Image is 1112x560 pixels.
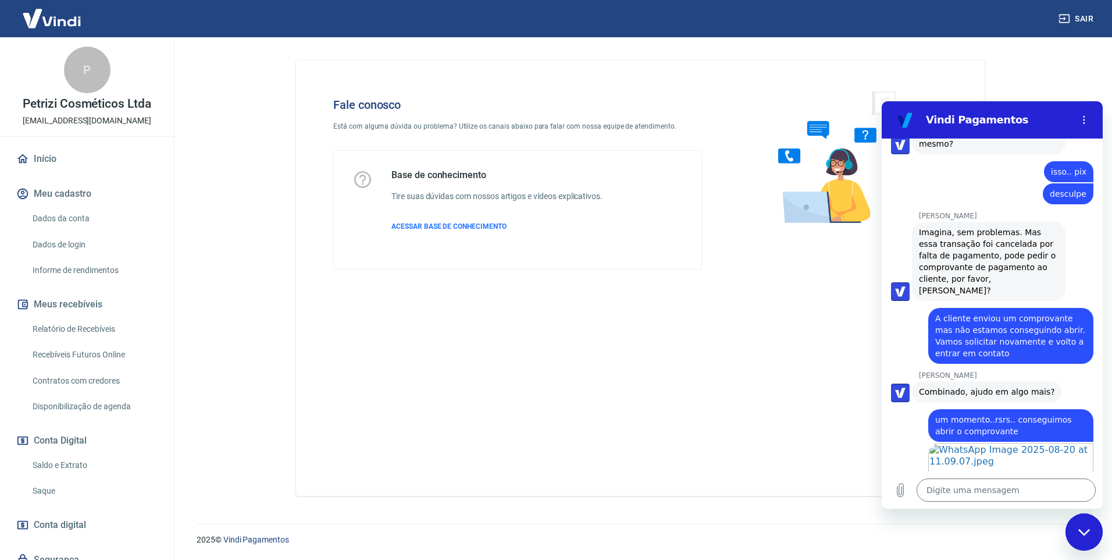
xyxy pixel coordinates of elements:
[28,395,160,419] a: Disponibilização de agenda
[34,517,86,533] span: Conta digital
[391,222,507,231] span: ACESSAR BASE DE CONHECIMENTO
[28,369,160,393] a: Contratos com credores
[755,79,932,235] img: Fale conosco
[14,181,160,207] button: Meu cadastro
[23,98,151,110] p: Petrizi Cosméticos Ltda
[28,453,160,477] a: Saldo e Extrato
[7,377,30,400] button: Carregar arquivo
[28,233,160,257] a: Dados de login
[14,1,90,36] img: Vindi
[1065,513,1103,551] iframe: Botão para abrir a janela de mensagens, conversa em andamento
[23,115,151,127] p: [EMAIL_ADDRESS][DOMAIN_NAME]
[197,534,1084,546] p: 2025 ©
[333,98,702,112] h4: Fale conosco
[14,512,160,538] a: Conta digital
[391,221,603,232] a: ACESSAR BASE DE CONHECIMENTO
[391,190,603,203] h6: Tire suas dúvidas com nossos artigos e vídeos explicativos.
[14,428,160,453] button: Conta Digital
[14,146,160,172] a: Início
[47,342,212,427] img: WhatsApp Image 2025-08-20 at 11.09.07.jpeg
[64,47,111,93] div: P
[28,317,160,341] a: Relatório de Recebíveis
[28,343,160,367] a: Recebíveis Futuros Online
[47,342,212,427] a: Imagem compartilhada. Ofereça mais contexto ao seu agente, caso ainda não tenha feito isso. Abrir...
[333,121,702,132] p: Está com alguma dúvida ou problema? Utilize os canais abaixo para falar com nossa equipe de atend...
[28,479,160,503] a: Saque
[28,258,160,282] a: Informe de rendimentos
[882,101,1103,509] iframe: Janela de mensagens
[28,207,160,231] a: Dados da conta
[391,169,603,181] h5: Base de conhecimento
[1056,8,1098,30] button: Sair
[223,535,289,544] a: Vindi Pagamentos
[14,292,160,317] button: Meus recebíveis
